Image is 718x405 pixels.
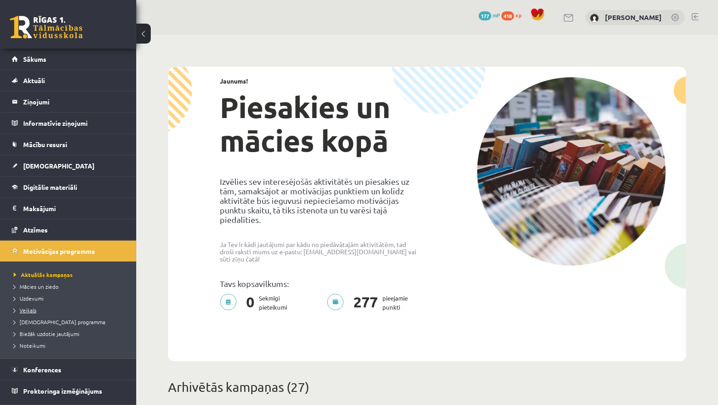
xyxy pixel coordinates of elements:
img: campaign-image-1c4f3b39ab1f89d1fca25a8facaab35ebc8e40cf20aedba61fd73fb4233361ac.png [477,77,666,266]
span: Mācies un ziedo [14,283,59,290]
a: Noteikumi [14,341,127,350]
a: Mācies un ziedo [14,282,127,291]
a: Uzdevumi [14,294,127,302]
span: Aktuāli [23,76,45,84]
a: Konferences [12,359,125,380]
a: Veikals [14,306,127,314]
span: 277 [349,294,382,312]
p: pieejamie punkti [327,294,413,312]
span: Proktoringa izmēģinājums [23,387,102,395]
a: Rīgas 1. Tālmācības vidusskola [10,16,83,39]
span: Konferences [23,365,61,374]
span: Veikals [14,306,36,314]
a: Aktuāli [12,70,125,91]
span: Biežāk uzdotie jautājumi [14,330,79,337]
span: Uzdevumi [14,295,44,302]
a: Sākums [12,49,125,69]
a: Mācību resursi [12,134,125,155]
p: Sekmīgi pieteikumi [220,294,292,312]
h1: Piesakies un mācies kopā [220,90,420,158]
span: Atzīmes [23,226,48,234]
p: Ja Tev ir kādi jautājumi par kādu no piedāvātajām aktivitātēm, tad droši raksti mums uz e-pastu: ... [220,241,420,262]
a: Atzīmes [12,219,125,240]
a: [DEMOGRAPHIC_DATA] [12,155,125,176]
a: Maksājumi [12,198,125,219]
span: mP [493,11,500,19]
a: 177 mP [479,11,500,19]
a: Digitālie materiāli [12,177,125,198]
p: Izvēlies sev interesējošās aktivitātēs un piesakies uz tām, samaksājot ar motivācijas punktiem un... [220,177,420,224]
a: Proktoringa izmēģinājums [12,380,125,401]
legend: Maksājumi [23,198,125,219]
span: Sākums [23,55,46,63]
a: Ziņojumi [12,91,125,112]
span: Noteikumi [14,342,45,349]
a: Aktuālās kampaņas [14,271,127,279]
a: [DEMOGRAPHIC_DATA] programma [14,318,127,326]
legend: Ziņojumi [23,91,125,112]
p: Tavs kopsavilkums: [220,279,420,288]
span: Aktuālās kampaņas [14,271,73,278]
a: [PERSON_NAME] [605,13,662,22]
span: Digitālie materiāli [23,183,77,191]
span: [DEMOGRAPHIC_DATA] programma [14,318,105,326]
span: 177 [479,11,491,20]
a: Informatīvie ziņojumi [12,113,125,133]
span: Motivācijas programma [23,247,95,255]
span: [DEMOGRAPHIC_DATA] [23,162,94,170]
span: xp [515,11,521,19]
span: 0 [242,294,259,312]
img: Marija Vorobeja [590,14,599,23]
a: Motivācijas programma [12,241,125,262]
strong: Jaunums! [220,77,248,85]
p: Arhivētās kampaņas (27) [168,378,686,397]
legend: Informatīvie ziņojumi [23,113,125,133]
a: 418 xp [501,11,526,19]
span: 418 [501,11,514,20]
span: Mācību resursi [23,140,67,148]
a: Biežāk uzdotie jautājumi [14,330,127,338]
